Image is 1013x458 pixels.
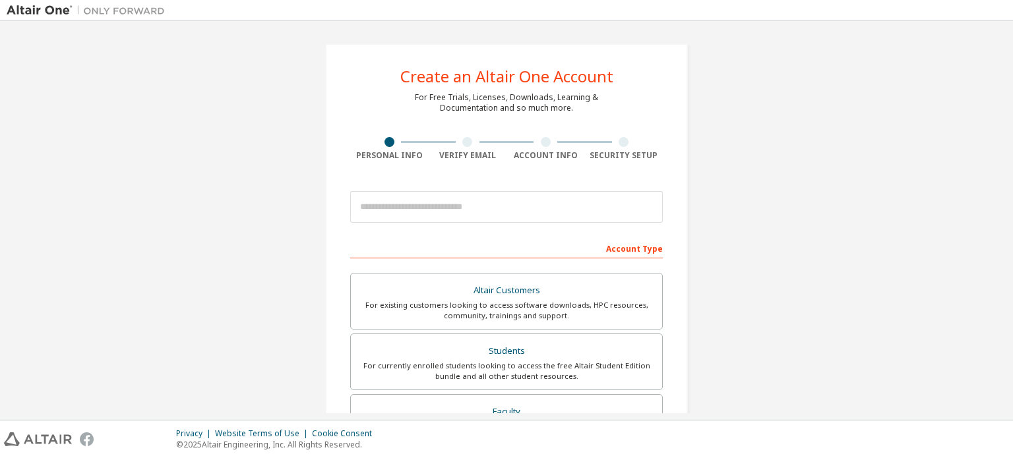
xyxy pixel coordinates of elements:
[506,150,585,161] div: Account Info
[359,403,654,421] div: Faculty
[4,432,72,446] img: altair_logo.svg
[359,360,654,382] div: For currently enrolled students looking to access the free Altair Student Edition bundle and all ...
[359,300,654,321] div: For existing customers looking to access software downloads, HPC resources, community, trainings ...
[350,237,663,258] div: Account Type
[176,439,380,450] p: © 2025 Altair Engineering, Inc. All Rights Reserved.
[359,342,654,360] div: Students
[359,281,654,300] div: Altair Customers
[7,4,171,17] img: Altair One
[415,92,598,113] div: For Free Trials, Licenses, Downloads, Learning & Documentation and so much more.
[429,150,507,161] div: Verify Email
[80,432,94,446] img: facebook.svg
[585,150,663,161] div: Security Setup
[312,428,380,439] div: Cookie Consent
[350,150,429,161] div: Personal Info
[215,428,312,439] div: Website Terms of Use
[176,428,215,439] div: Privacy
[400,69,613,84] div: Create an Altair One Account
